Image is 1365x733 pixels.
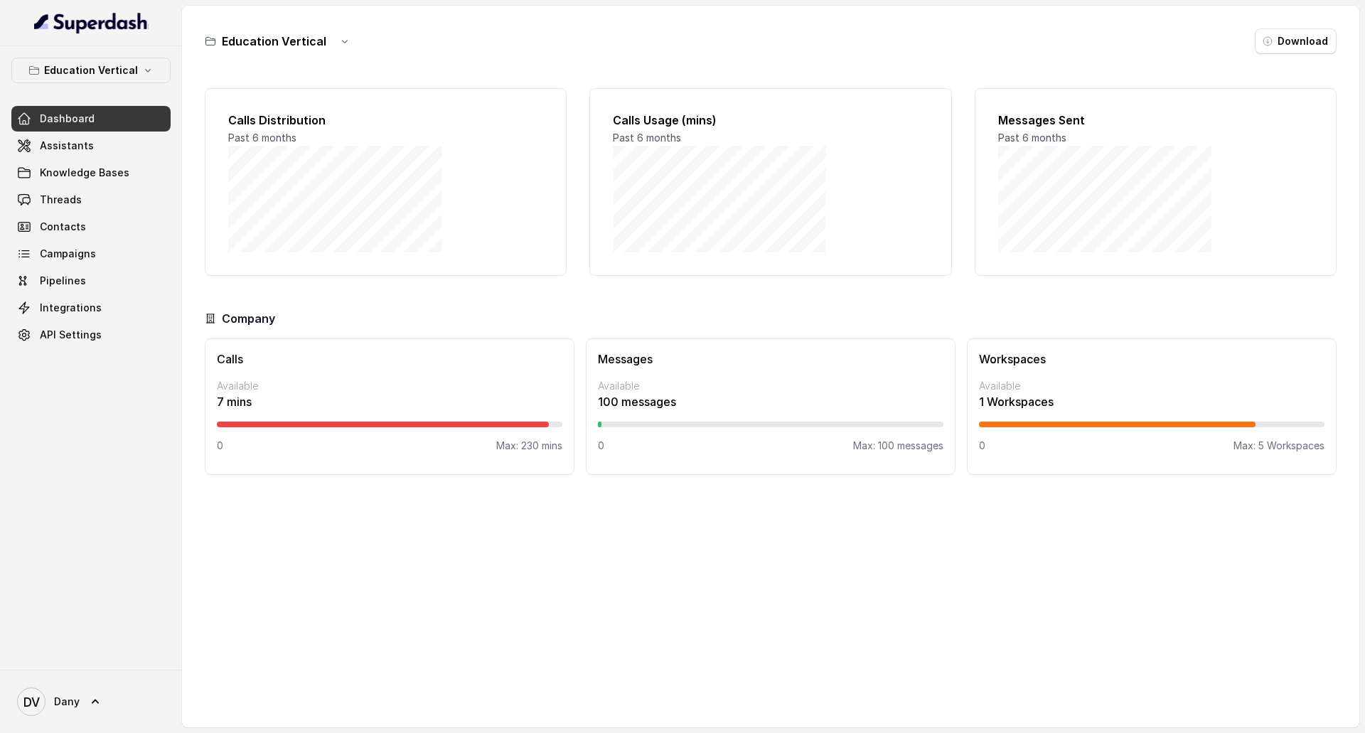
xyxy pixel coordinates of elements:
p: Available [979,379,1324,393]
h3: Messages [598,351,943,368]
span: Knowledge Bases [40,166,129,180]
span: Past 6 months [998,132,1066,144]
p: Max: 230 mins [496,439,562,453]
h3: Education Vertical [222,33,326,50]
p: Max: 100 messages [853,439,943,453]
p: 1 Workspaces [979,393,1324,410]
p: 0 [217,439,223,453]
span: Integrations [40,301,102,315]
a: Contacts [11,214,171,240]
span: Past 6 months [613,132,681,144]
span: Campaigns [40,247,96,261]
p: 100 messages [598,393,943,410]
button: Education Vertical [11,58,171,83]
a: Integrations [11,295,171,321]
button: Download [1255,28,1337,54]
p: Max: 5 Workspaces [1233,439,1324,453]
p: Available [598,379,943,393]
p: 0 [979,439,985,453]
text: DV [23,695,40,710]
span: Threads [40,193,82,207]
h3: Workspaces [979,351,1324,368]
h3: Company [222,310,275,327]
a: Pipelines [11,268,171,294]
h3: Calls [217,351,562,368]
h2: Messages Sent [998,112,1313,129]
a: API Settings [11,322,171,348]
h2: Calls Distribution [228,112,543,129]
a: Knowledge Bases [11,160,171,186]
p: 7 mins [217,393,562,410]
a: Dashboard [11,106,171,132]
p: Available [217,379,562,393]
span: Dashboard [40,112,95,126]
a: Threads [11,187,171,213]
span: Past 6 months [228,132,296,144]
span: Contacts [40,220,86,234]
span: Dany [54,695,80,709]
h2: Calls Usage (mins) [613,112,928,129]
a: Dany [11,682,171,722]
p: Education Vertical [44,62,138,79]
span: Assistants [40,139,94,153]
a: Campaigns [11,241,171,267]
p: 0 [598,439,604,453]
span: Pipelines [40,274,86,288]
a: Assistants [11,133,171,159]
img: light.svg [34,11,149,34]
span: API Settings [40,328,102,342]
